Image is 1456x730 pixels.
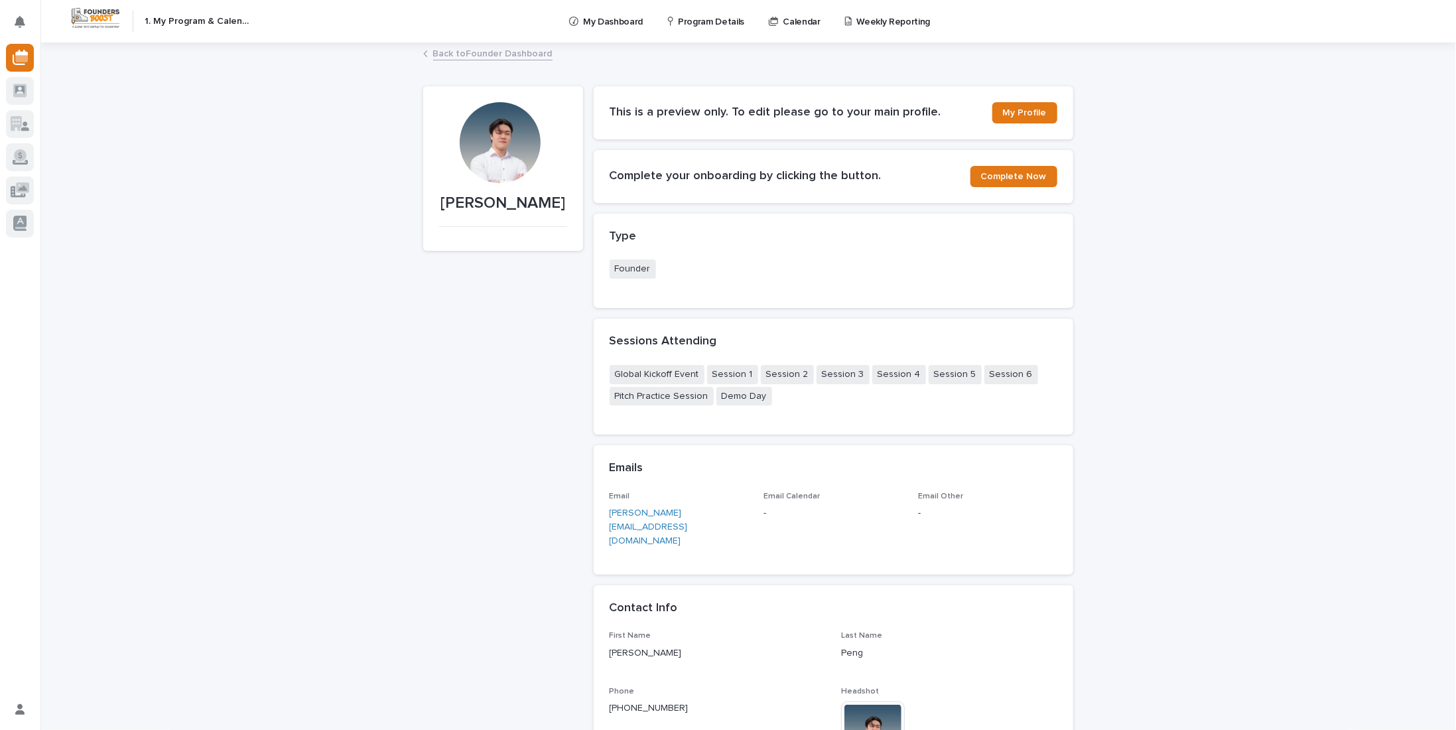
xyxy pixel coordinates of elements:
[707,365,758,384] span: Session 1
[992,102,1057,123] a: My Profile
[817,365,870,384] span: Session 3
[610,492,630,500] span: Email
[610,703,689,713] a: [PHONE_NUMBER]
[761,365,814,384] span: Session 2
[610,387,714,406] span: Pitch Practice Session
[439,194,567,213] p: [PERSON_NAME]
[145,16,252,27] h2: 1. My Program & Calendar
[841,632,882,640] span: Last Name
[970,166,1057,187] a: Complete Now
[433,45,553,60] a: Back toFounder Dashboard
[716,387,772,406] span: Demo Day
[70,6,121,31] img: Workspace Logo
[610,508,688,546] a: [PERSON_NAME][EMAIL_ADDRESS][DOMAIN_NAME]
[610,461,643,476] h2: Emails
[610,259,656,279] span: Founder
[610,632,651,640] span: First Name
[929,365,982,384] span: Session 5
[610,106,992,120] h2: This is a preview only. To edit please go to your main profile.
[610,646,826,660] p: [PERSON_NAME]
[918,506,1057,520] p: -
[610,334,717,349] h2: Sessions Attending
[918,492,963,500] span: Email Other
[610,688,635,695] span: Phone
[1003,108,1047,117] span: My Profile
[610,601,678,616] h2: Contact Info
[984,365,1038,384] span: Session 6
[6,8,34,36] button: Notifications
[610,169,970,184] h2: Complete your onboarding by clicking the button.
[610,365,704,384] span: Global Kickoff Event
[763,492,820,500] span: Email Calendar
[981,172,1047,181] span: Complete Now
[841,688,879,695] span: Headshot
[872,365,926,384] span: Session 4
[17,16,34,37] div: Notifications
[841,646,1057,660] p: Peng
[763,506,902,520] p: -
[610,230,637,244] h2: Type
